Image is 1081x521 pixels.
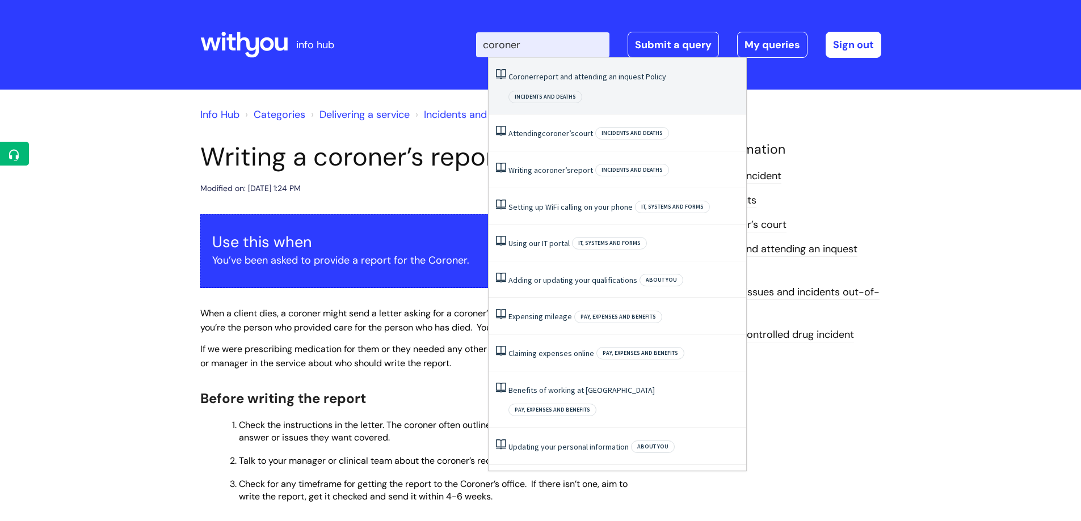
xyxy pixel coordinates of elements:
li: Delivering a service [308,105,410,124]
a: Incidents and deaths [424,108,522,121]
span: coroner’s [542,128,575,138]
p: info hub [296,36,334,54]
p: You’ve been asked to provide a report for the Coroner. [212,251,637,269]
span: coroner’s [538,165,571,175]
a: Submit a query [628,32,719,58]
a: Using our IT portal [508,238,570,248]
a: Info Hub [200,108,239,121]
span: If we were prescribing medication for them or they needed any other clinical intervention, talk t... [200,343,645,369]
span: IT, systems and forms [635,201,710,213]
a: Delivering a service [319,108,410,121]
a: Setting up WiFi calling on your phone [508,202,633,212]
span: Incidents and deaths [595,164,669,176]
li: Incidents and deaths [413,105,522,124]
span: Before writing the report [200,389,366,407]
a: Claiming expenses online [508,348,594,358]
span: Talk to your manager or clinical team about the coroner’s requests if you’re not sure what to write. [239,455,643,467]
a: Attendingcoroner’scourt [508,128,593,138]
div: | - [476,32,881,58]
span: IT, systems and forms [572,237,647,249]
a: Benefits of working at [GEOGRAPHIC_DATA] [508,385,655,395]
h1: Writing a coroner’s report [200,142,649,172]
a: How to escalate issues and incidents out-of-hours [666,285,880,318]
h4: Related Information [666,142,881,158]
span: Incidents and deaths [595,127,669,139]
a: Writing acoroner’sreport [508,165,593,175]
span: Pay, expenses and benefits [574,311,662,323]
h3: Use this when [212,233,637,251]
div: Modified on: [DATE] 1:24 PM [200,181,301,196]
span: Pay, expenses and benefits [596,347,684,359]
a: Expensing mileage [508,311,572,321]
span: Check the instructions in the letter. The coroner often outlines specific questions they want you... [239,419,645,443]
a: My queries [737,32,807,58]
a: Coronerreport and attending an inquest Policy [508,71,666,82]
a: Categories [254,108,305,121]
span: Coroner [508,71,536,82]
a: Adding or updating your qualifications [508,275,637,285]
li: Solution home [242,105,305,124]
span: About you [640,274,683,286]
span: When a client dies, a coroner might send a letter asking for a coroner’s report. You should write... [200,307,645,333]
a: Sign out [826,32,881,58]
span: About you [631,440,675,453]
a: Updating your personal information [508,442,629,452]
span: Pay, expenses and benefits [508,404,596,416]
input: Search [476,32,609,57]
span: Check for any timeframe for getting the report to the Coroner’s office. If there isn’t one, aim t... [239,478,628,502]
a: Coroner report and attending an inquest Policy [666,242,857,275]
span: Incidents and deaths [508,91,582,103]
a: Medication and controlled drug incident reporting policy [666,328,854,361]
